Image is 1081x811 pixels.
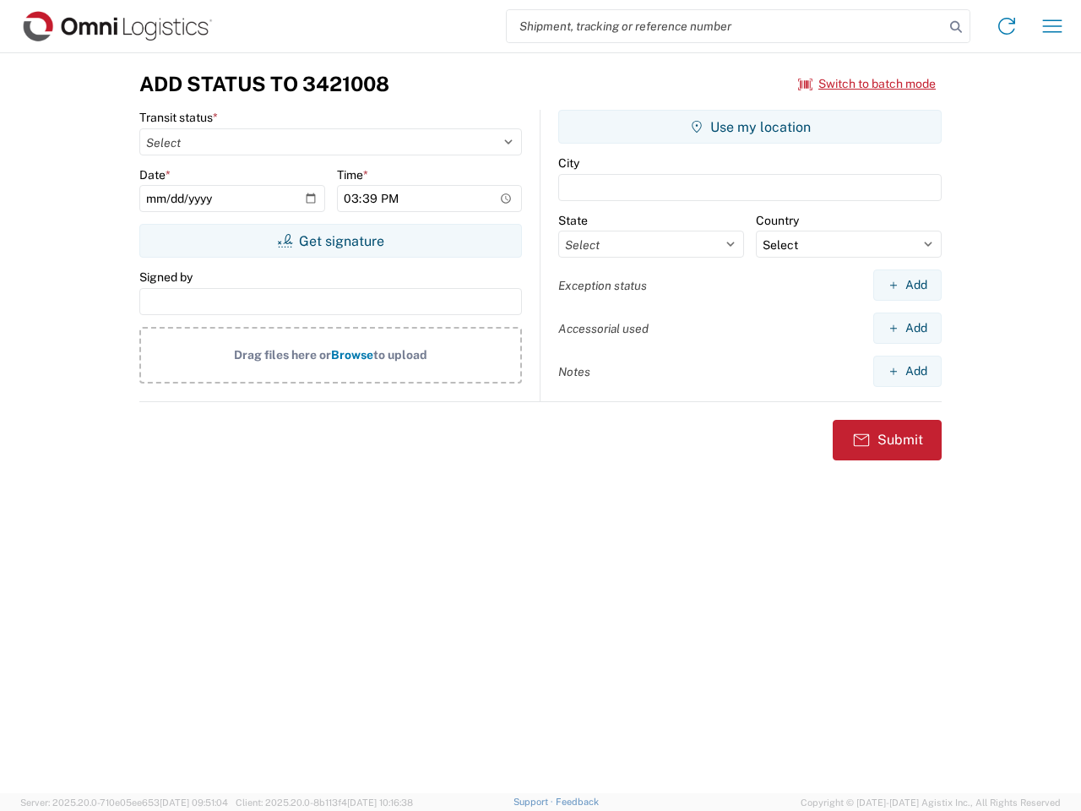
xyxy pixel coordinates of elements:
[798,70,936,98] button: Switch to batch mode
[160,797,228,808] span: [DATE] 09:51:04
[873,356,942,387] button: Add
[234,348,331,362] span: Drag files here or
[337,167,368,182] label: Time
[347,797,413,808] span: [DATE] 10:16:38
[556,797,599,807] a: Feedback
[139,269,193,285] label: Signed by
[558,110,942,144] button: Use my location
[373,348,427,362] span: to upload
[139,167,171,182] label: Date
[801,795,1061,810] span: Copyright © [DATE]-[DATE] Agistix Inc., All Rights Reserved
[139,110,218,125] label: Transit status
[833,420,942,460] button: Submit
[513,797,556,807] a: Support
[756,213,799,228] label: Country
[558,155,579,171] label: City
[139,224,522,258] button: Get signature
[558,364,590,379] label: Notes
[558,213,588,228] label: State
[558,278,647,293] label: Exception status
[873,269,942,301] button: Add
[873,313,942,344] button: Add
[236,797,413,808] span: Client: 2025.20.0-8b113f4
[139,72,389,96] h3: Add Status to 3421008
[507,10,944,42] input: Shipment, tracking or reference number
[331,348,373,362] span: Browse
[20,797,228,808] span: Server: 2025.20.0-710e05ee653
[558,321,649,336] label: Accessorial used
